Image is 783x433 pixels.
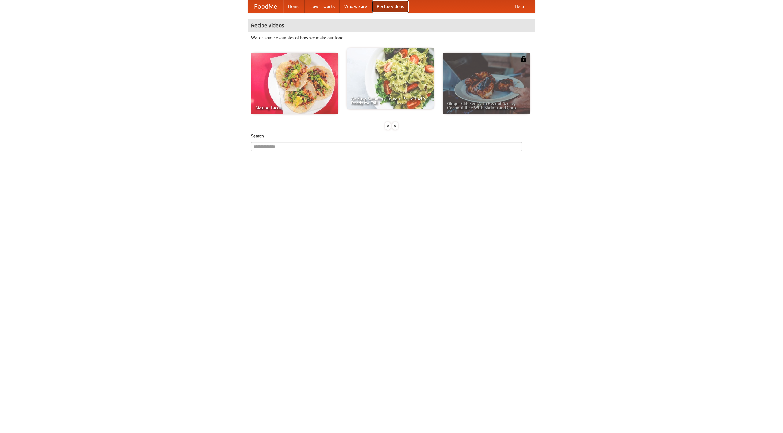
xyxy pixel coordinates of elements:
h4: Recipe videos [248,19,535,32]
a: Recipe videos [372,0,409,13]
a: An Easy, Summery Tomato Pasta That's Ready for Fall [347,48,434,109]
a: FoodMe [248,0,283,13]
img: 483408.png [521,56,527,62]
a: Making Tacos [251,53,338,114]
p: Watch some examples of how we make our food! [251,35,532,41]
a: Home [283,0,305,13]
h5: Search [251,133,532,139]
a: Who we are [340,0,372,13]
div: « [385,122,391,130]
a: Help [510,0,529,13]
span: An Easy, Summery Tomato Pasta That's Ready for Fall [351,96,429,105]
div: » [392,122,398,130]
a: How it works [305,0,340,13]
span: Making Tacos [255,106,334,110]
